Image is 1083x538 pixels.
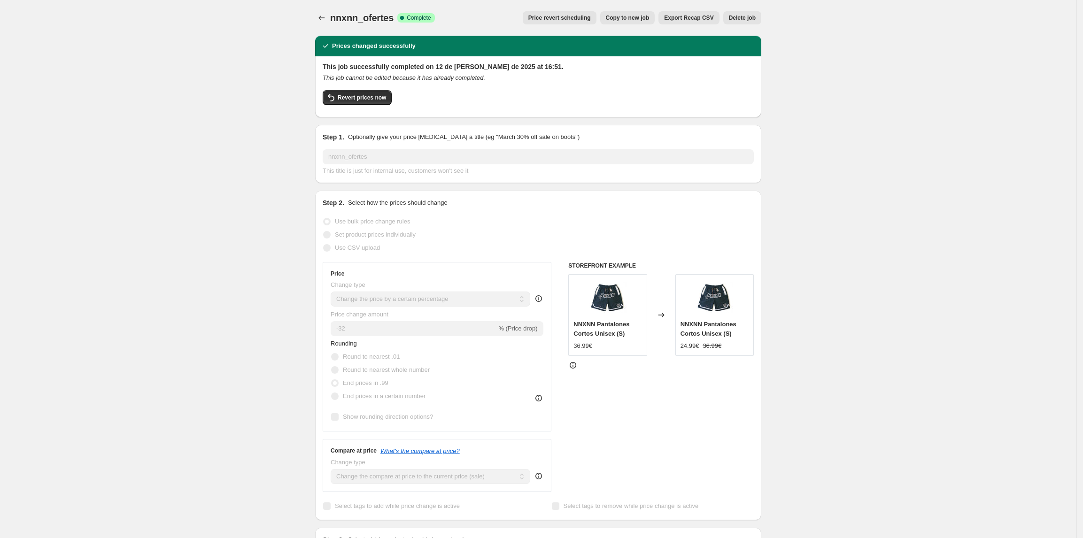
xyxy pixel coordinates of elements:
button: Copy to new job [600,11,655,24]
h2: Step 1. [323,132,344,142]
input: -15 [331,321,496,336]
p: Select how the prices should change [348,198,448,208]
span: Show rounding direction options? [343,413,433,420]
span: Export Recap CSV [664,14,713,22]
button: Delete job [723,11,761,24]
span: Revert prices now [338,94,386,101]
span: NNXNN Pantalones Cortos Unisex (S) [681,321,736,337]
div: help [534,471,543,481]
span: Complete [407,14,431,22]
span: Round to nearest .01 [343,353,400,360]
h3: Price [331,270,344,277]
span: Use CSV upload [335,244,380,251]
span: Select tags to remove while price change is active [564,502,699,509]
span: Rounding [331,340,357,347]
input: 30% off holiday sale [323,149,754,164]
button: Price change jobs [315,11,328,24]
span: NNXNN Pantalones Cortos Unisex (S) [573,321,629,337]
span: nnxnn_ofertes [330,13,394,23]
span: Round to nearest whole number [343,366,430,373]
h3: Compare at price [331,447,377,454]
span: Price revert scheduling [528,14,591,22]
span: Price change amount [331,311,388,318]
i: This job cannot be edited because it has already completed. [323,74,485,81]
span: Change type [331,281,365,288]
div: help [534,294,543,303]
button: Export Recap CSV [658,11,719,24]
img: nnx_davant_80x.jpg [696,279,733,317]
span: Delete job [729,14,756,22]
button: What's the compare at price? [380,447,460,454]
span: % (Price drop) [498,325,537,332]
span: Set product prices individually [335,231,416,238]
span: 36.99€ [703,342,721,349]
button: Revert prices now [323,90,392,105]
p: Optionally give your price [MEDICAL_DATA] a title (eg "March 30% off sale on boots") [348,132,580,142]
span: Change type [331,459,365,466]
span: End prices in .99 [343,379,388,386]
span: This title is just for internal use, customers won't see it [323,167,468,174]
button: Price revert scheduling [523,11,596,24]
span: 24.99€ [681,342,699,349]
span: Use bulk price change rules [335,218,410,225]
h6: STOREFRONT EXAMPLE [568,262,754,269]
h2: Prices changed successfully [332,41,416,51]
img: nnx_davant_80x.jpg [589,279,627,317]
span: Copy to new job [606,14,650,22]
h2: Step 2. [323,198,344,208]
h2: This job successfully completed on 12 de [PERSON_NAME] de 2025 at 16:51. [323,62,754,71]
span: Select tags to add while price change is active [335,502,460,509]
span: 36.99€ [573,342,592,349]
span: End prices in a certain number [343,392,425,400]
